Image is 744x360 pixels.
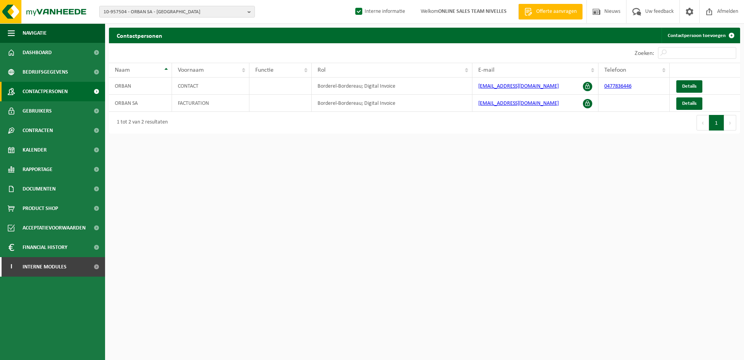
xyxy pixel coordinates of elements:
[109,28,170,43] h2: Contactpersonen
[604,83,632,89] a: 0477836446
[115,67,130,73] span: Naam
[709,115,724,131] button: 1
[113,116,168,130] div: 1 tot 2 van 2 resultaten
[318,67,326,73] span: Rol
[534,8,579,16] span: Offerte aanvragen
[23,160,53,179] span: Rapportage
[518,4,583,19] a: Offerte aanvragen
[682,101,697,106] span: Details
[104,6,244,18] span: 10-957504 - ORBAN SA - [GEOGRAPHIC_DATA]
[438,9,507,14] strong: ONLINE SALES TEAM NIVELLES
[23,140,47,160] span: Kalender
[178,67,204,73] span: Voornaam
[172,95,250,112] td: FACTURATION
[109,78,172,95] td: ORBAN
[354,6,405,18] label: Interne informatie
[23,101,52,121] span: Gebruikers
[635,50,654,56] label: Zoeken:
[109,95,172,112] td: ORBAN SA
[312,95,472,112] td: Borderel-Bordereau; Digital Invoice
[676,80,702,93] a: Details
[312,78,472,95] td: Borderel-Bordereau; Digital Invoice
[255,67,274,73] span: Functie
[23,82,68,101] span: Contactpersonen
[23,218,86,238] span: Acceptatievoorwaarden
[478,101,559,106] a: [EMAIL_ADDRESS][DOMAIN_NAME]
[23,43,52,62] span: Dashboard
[682,84,697,89] span: Details
[676,97,702,110] a: Details
[99,6,255,18] button: 10-957504 - ORBAN SA - [GEOGRAPHIC_DATA]
[23,179,56,199] span: Documenten
[23,62,68,82] span: Bedrijfsgegevens
[724,115,736,131] button: Next
[8,257,15,277] span: I
[23,238,67,257] span: Financial History
[23,23,47,43] span: Navigatie
[604,67,626,73] span: Telefoon
[23,199,58,218] span: Product Shop
[697,115,709,131] button: Previous
[662,28,739,43] a: Contactpersoon toevoegen
[478,83,559,89] a: [EMAIL_ADDRESS][DOMAIN_NAME]
[478,67,495,73] span: E-mail
[172,78,250,95] td: CONTACT
[23,257,67,277] span: Interne modules
[23,121,53,140] span: Contracten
